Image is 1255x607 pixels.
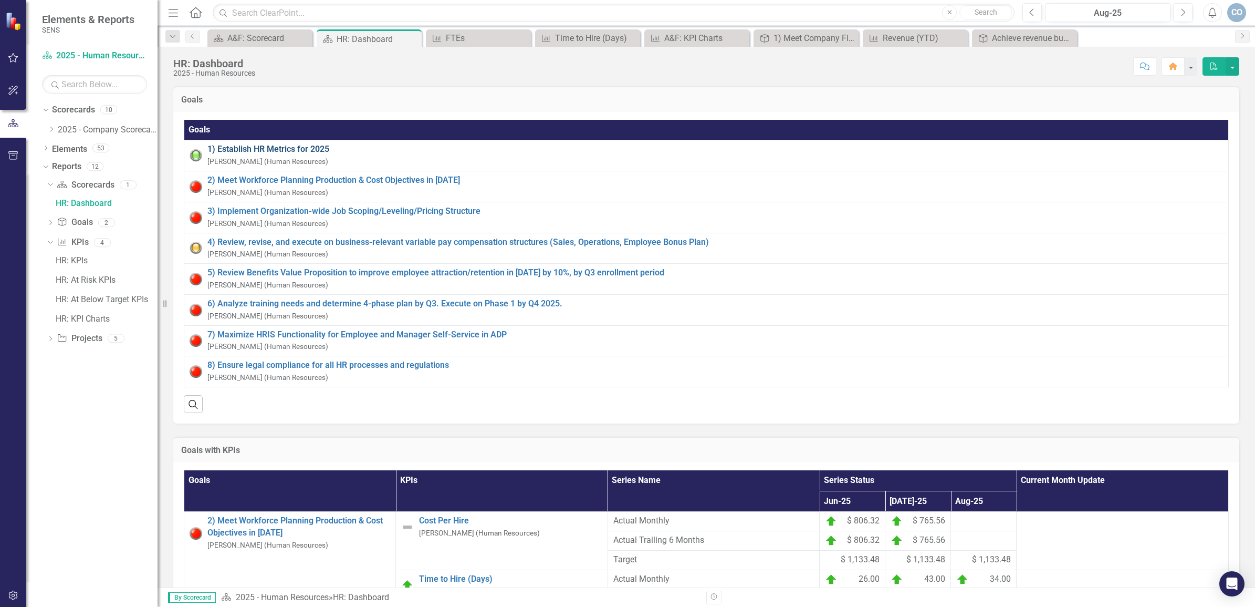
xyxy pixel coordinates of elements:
[865,32,965,45] a: Revenue (YTD)
[333,592,389,602] div: HR: Dashboard
[56,314,158,324] div: HR: KPI Charts
[52,104,95,116] a: Scorecards
[847,515,880,528] span: $ 806.32
[924,573,945,586] span: 43.00
[87,162,103,171] div: 12
[207,373,328,383] small: [PERSON_NAME] (Human Resources)
[1219,571,1244,596] div: Open Intercom Messenger
[56,275,158,285] div: HR: At Risk KPIs
[207,143,1223,156] a: 1) Establish HR Metrics for 2025
[207,329,1223,341] a: 7) Maximize HRIS Functionality for Employee and Manager Self-Service in ADP
[207,249,328,259] small: [PERSON_NAME] (Human Resources)
[820,570,885,590] td: Double-Click to Edit
[207,219,328,229] small: [PERSON_NAME] (Human Resources)
[608,551,819,570] td: Double-Click to Edit
[108,334,124,343] div: 5
[419,587,540,596] small: [PERSON_NAME] (Human Resources)
[885,570,951,590] td: Double-Click to Edit
[207,311,328,321] small: [PERSON_NAME] (Human Resources)
[53,272,158,289] a: HR: At Risk KPIs
[184,171,1229,202] td: Double-Click to Edit Right Click for Context Menu
[53,252,158,269] a: HR: KPIs
[190,334,202,347] img: Red: Critical Issues/Off-Track
[57,217,92,229] a: Goals
[613,534,814,547] span: Actual Trailing 6 Months
[992,32,1074,45] div: Achieve revenue budget
[190,180,202,193] img: Red: Critical Issues/Off-Track
[184,325,1229,356] td: Double-Click to Edit Right Click for Context Menu
[58,124,158,136] a: 2025 - Company Scorecard
[42,50,147,62] a: 2025 - Human Resources
[608,512,819,531] td: Double-Click to Edit
[647,32,747,45] a: A&F: KPI Charts
[913,534,945,547] span: $ 765.56
[608,531,819,551] td: Double-Click to Edit
[419,515,602,527] a: Cost Per Hire
[56,256,158,265] div: HR: KPIs
[52,161,81,173] a: Reports
[207,157,328,167] small: [PERSON_NAME] (Human Resources)
[1045,3,1170,22] button: Aug-25
[975,8,997,16] span: Search
[913,515,945,528] span: $ 765.56
[906,554,945,566] span: $ 1,133.48
[756,32,856,45] a: 1) Meet Company Financial Objectives in [DATE]
[972,554,1011,566] span: $ 1,133.48
[951,531,1017,551] td: Double-Click to Edit
[885,551,951,570] td: Double-Click to Edit
[53,291,158,308] a: HR: At Below Target KPIs
[956,573,969,586] img: On Target
[207,236,1223,249] a: 4) Review, revise, and execute on business-relevant variable pay compensation structures (Sales, ...
[207,298,1223,310] a: 6) Analyze training needs and determine 4-phase plan by Q3. Execute on Phase 1 by Q4 2025.
[184,264,1229,295] td: Double-Click to Edit Right Click for Context Menu
[173,69,255,77] div: 2025 - Human Resources
[207,205,1223,218] a: 3) Implement Organization-wide Job Scoping/Leveling/Pricing Structure
[428,32,528,45] a: FTEs
[538,32,637,45] a: Time to Hire (Days)
[207,188,328,198] small: [PERSON_NAME] (Human Resources)
[825,515,838,528] img: On Target
[5,12,24,30] img: ClearPoint Strategy
[190,365,202,378] img: Red: Critical Issues/Off-Track
[57,179,114,191] a: Scorecards
[42,75,147,94] input: Search Below...
[990,573,1011,586] span: 34.00
[1227,3,1246,22] button: CO
[236,592,329,602] a: 2025 - Human Resources
[53,311,158,327] a: HR: KPI Charts
[210,32,310,45] a: A&F: Scorecard
[885,531,951,551] td: Double-Click to Edit
[94,238,111,247] div: 4
[859,573,880,586] span: 26.00
[613,515,814,527] span: Actual Monthly
[181,95,1231,105] h3: Goals
[184,140,1229,171] td: Double-Click to Edit Right Click for Context Menu
[951,570,1017,590] td: Double-Click to Edit
[56,199,158,208] div: HR: Dashboard
[825,534,838,547] img: On Target
[1049,7,1167,19] div: Aug-25
[891,573,903,586] img: On Target
[190,304,202,316] img: Red: Critical Issues/Off-Track
[664,32,747,45] div: A&F: KPI Charts
[42,13,134,26] span: Elements & Reports
[98,218,115,227] div: 2
[92,143,109,152] div: 53
[401,521,414,533] img: Not Defined
[419,528,540,538] small: [PERSON_NAME] (Human Resources)
[100,106,117,115] div: 10
[401,579,414,592] img: On Target
[190,211,202,224] img: Red: Critical Issues/Off-Track
[173,58,255,69] div: HR: Dashboard
[820,512,885,531] td: Double-Click to Edit
[120,180,137,189] div: 1
[820,531,885,551] td: Double-Click to Edit
[181,446,1231,455] h3: Goals with KPIs
[396,512,608,570] td: Double-Click to Edit Right Click for Context Menu
[207,267,1223,279] a: 5) Review Benefits Value Proposition to improve employee attraction/retention in [DATE] by 10%, b...
[168,592,216,603] span: By Scorecard
[820,551,885,570] td: Double-Click to Edit
[184,202,1229,233] td: Double-Click to Edit Right Click for Context Menu
[213,4,1015,22] input: Search ClearPoint...
[57,333,102,345] a: Projects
